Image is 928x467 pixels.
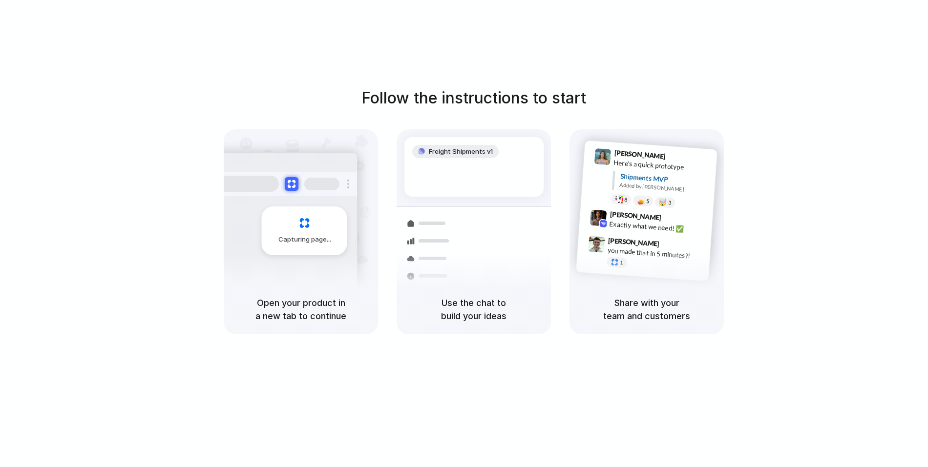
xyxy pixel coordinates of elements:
div: Exactly what we need! ✅ [609,219,707,235]
span: Freight Shipments v1 [429,147,493,157]
div: 🤯 [659,199,667,206]
span: 9:47 AM [662,240,682,251]
span: [PERSON_NAME] [608,235,660,249]
h5: Open your product in a new tab to continue [235,296,366,323]
span: 1 [620,260,623,265]
div: you made that in 5 minutes?! [607,245,705,262]
h5: Use the chat to build your ideas [408,296,539,323]
span: [PERSON_NAME] [614,147,666,162]
span: 8 [624,197,628,202]
span: 9:41 AM [669,152,689,163]
div: Added by [PERSON_NAME] [619,181,709,195]
h1: Follow the instructions to start [361,86,586,110]
span: Capturing page [278,235,333,244]
span: 3 [668,200,672,205]
div: Shipments MVP [620,171,710,187]
div: Here's a quick prototype [613,157,711,174]
h5: Share with your team and customers [581,296,712,323]
span: 9:42 AM [664,213,684,225]
span: [PERSON_NAME] [610,208,661,223]
span: 5 [646,198,650,203]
